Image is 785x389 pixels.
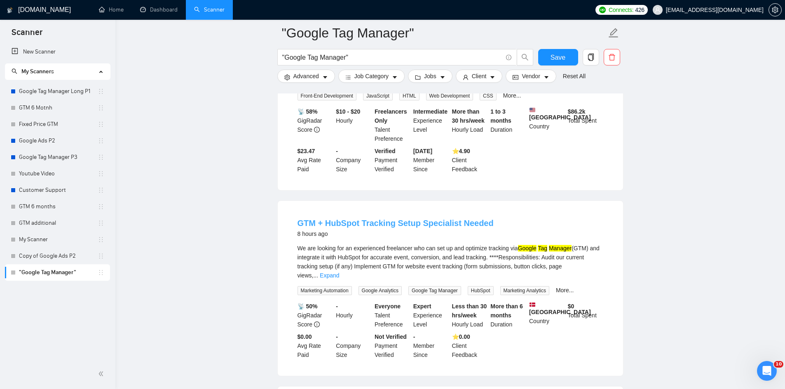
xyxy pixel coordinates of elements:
[314,321,320,327] span: info-circle
[298,333,312,340] b: $0.00
[282,23,607,43] input: Scanner name...
[336,108,360,115] b: $10 - $20
[757,361,777,381] iframe: Intercom live chat
[19,165,98,182] a: Youtube Video
[373,147,412,174] div: Payment Verified
[456,70,503,83] button: userClientcaret-down
[298,244,603,280] div: We are looking for an experienced freelancer who can set up and optimize tracking via (GTM) and i...
[375,108,407,124] b: Freelancers Only
[98,370,106,378] span: double-left
[5,44,110,60] li: New Scanner
[19,149,98,165] a: Google Tag Manager P3
[5,100,110,116] li: GTM 6 Motnh
[769,3,782,16] button: setting
[373,302,412,329] div: Talent Preference
[5,26,49,44] span: Scanner
[314,127,320,133] span: info-circle
[412,147,450,174] div: Member Since
[5,264,110,281] li: "Google Tag Manager"
[426,91,473,100] span: Web Development
[468,286,494,295] span: HubSpot
[98,269,104,276] span: holder
[98,121,104,128] span: holder
[98,203,104,210] span: holder
[568,108,586,115] b: $ 86.2k
[440,74,445,80] span: caret-down
[359,286,402,295] span: Google Analytics
[413,108,448,115] b: Intermediate
[517,49,533,65] button: search
[413,148,432,154] b: [DATE]
[5,215,110,231] li: GTM additional
[408,286,461,295] span: Google Tag Manager
[284,74,290,80] span: setting
[549,245,572,252] mark: Manager
[655,7,661,13] span: user
[480,91,497,100] span: CSS
[12,68,17,74] span: search
[408,70,452,83] button: folderJobscaret-down
[194,6,225,13] a: searchScanner
[566,107,605,143] div: Total Spent
[298,219,494,228] a: GTM + HubSpot Tracking Setup Specialist Needed
[98,154,104,161] span: holder
[5,248,110,264] li: Copy of Google Ads P2
[5,165,110,182] li: Youtube Video
[296,332,335,359] div: Avg Rate Paid
[518,245,537,252] mark: Google
[140,6,178,13] a: dashboardDashboard
[424,72,436,81] span: Jobs
[566,302,605,329] div: Total Spent
[489,107,527,143] div: Duration
[769,7,781,13] span: setting
[452,148,470,154] b: ⭐️ 4.90
[530,302,535,307] img: 🇩🇰
[529,107,591,121] b: [GEOGRAPHIC_DATA]
[298,91,356,100] span: Front-End Development
[99,6,124,13] a: homeHome
[608,28,619,38] span: edit
[583,49,599,65] button: copy
[19,248,98,264] a: Copy of Google Ads P2
[19,264,98,281] a: "Google Tag Manager"
[354,72,389,81] span: Job Category
[21,68,54,75] span: My Scanners
[296,302,335,329] div: GigRadar Score
[527,107,566,143] div: Country
[7,4,13,17] img: logo
[345,74,351,80] span: bars
[334,332,373,359] div: Company Size
[336,148,338,154] b: -
[556,287,574,293] a: More...
[472,72,487,81] span: Client
[298,148,315,154] b: $23.47
[5,149,110,165] li: Google Tag Manager P3
[298,303,318,310] b: 📡 50%
[506,55,511,60] span: info-circle
[98,187,104,193] span: holder
[5,198,110,215] li: GTM 6 months
[375,148,396,154] b: Verified
[298,286,352,295] span: Marketing Automation
[490,108,511,124] b: 1 to 3 months
[19,116,98,133] a: Fixed Price GTM
[604,54,620,61] span: delete
[336,303,338,310] b: -
[296,107,335,143] div: GigRadar Score
[98,170,104,177] span: holder
[98,137,104,144] span: holder
[774,361,783,368] span: 10
[98,105,104,111] span: holder
[296,147,335,174] div: Avg Rate Paid
[450,107,489,143] div: Hourly Load
[373,332,412,359] div: Payment Verified
[450,302,489,329] div: Hourly Load
[452,108,485,124] b: More than 30 hrs/week
[452,303,487,319] b: Less than 30 hrs/week
[530,107,535,113] img: 🇺🇸
[463,74,469,80] span: user
[538,49,578,65] button: Save
[363,91,393,100] span: JavaScript
[412,302,450,329] div: Experience Level
[635,5,644,14] span: 426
